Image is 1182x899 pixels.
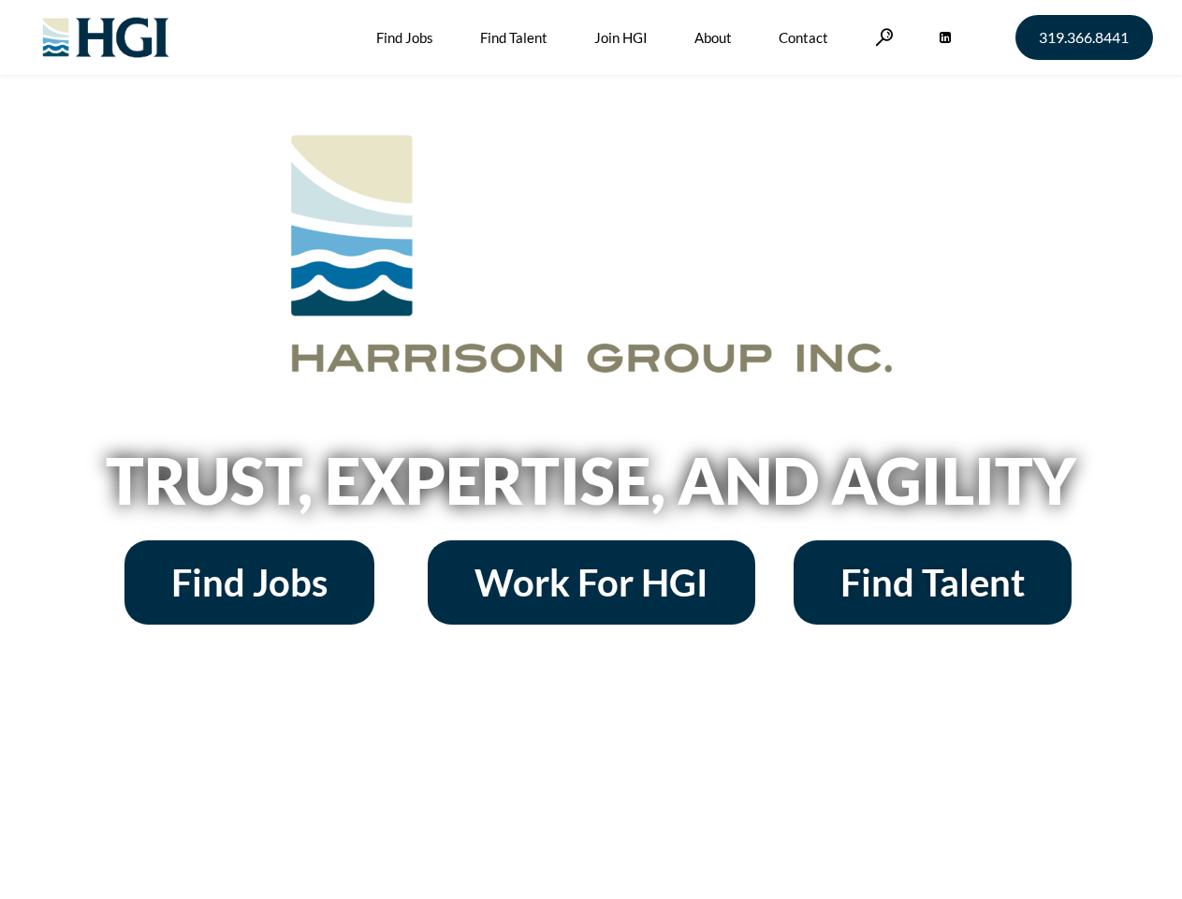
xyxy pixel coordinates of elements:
span: Work For HGI [474,564,708,601]
a: 319.366.8441 [1015,15,1153,60]
span: Find Jobs [171,564,328,601]
h2: Trust, Expertise, and Agility [58,449,1125,512]
a: Find Talent [794,540,1072,625]
a: Work For HGI [428,540,755,625]
a: Find Jobs [124,540,374,625]
span: Find Talent [840,564,1025,601]
a: Search [875,28,894,46]
span: 319.366.8441 [1039,30,1129,45]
